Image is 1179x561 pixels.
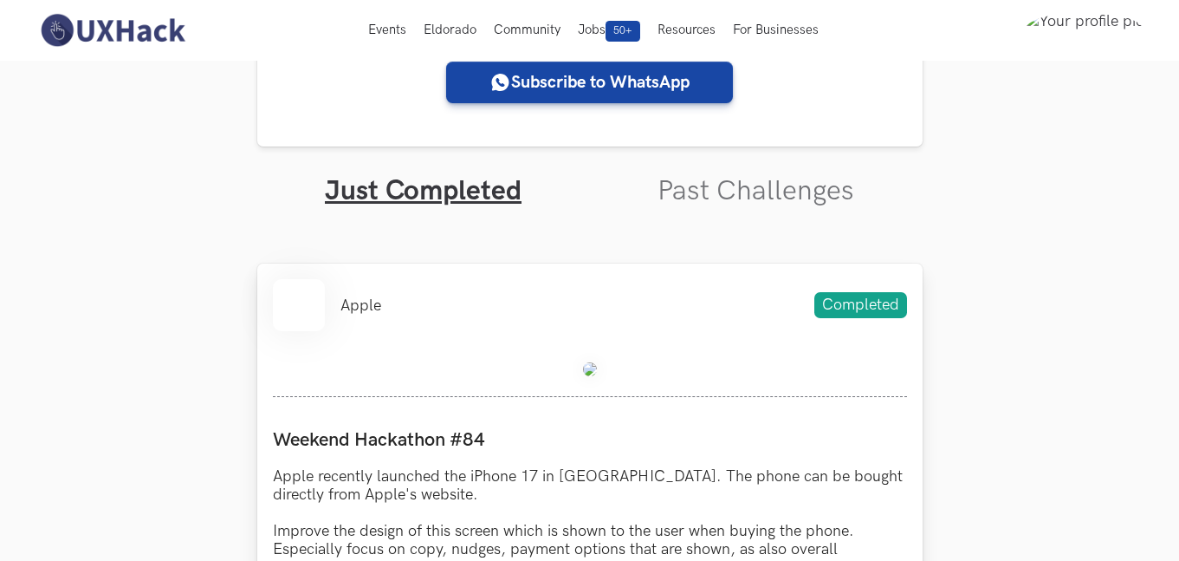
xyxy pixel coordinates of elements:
[273,428,907,452] label: Weekend Hackathon #84
[658,174,854,208] a: Past Challenges
[446,62,733,103] a: Subscribe to WhatsApp
[257,147,923,208] ul: Tabs Interface
[36,12,190,49] img: UXHack-logo.png
[325,174,521,208] a: Just Completed
[340,297,381,315] li: Apple
[814,292,907,318] span: Completed
[606,21,640,42] span: 50+
[1025,12,1143,49] img: Your profile pic
[583,362,597,376] img: Weekend_Hackathon_84_banner.png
